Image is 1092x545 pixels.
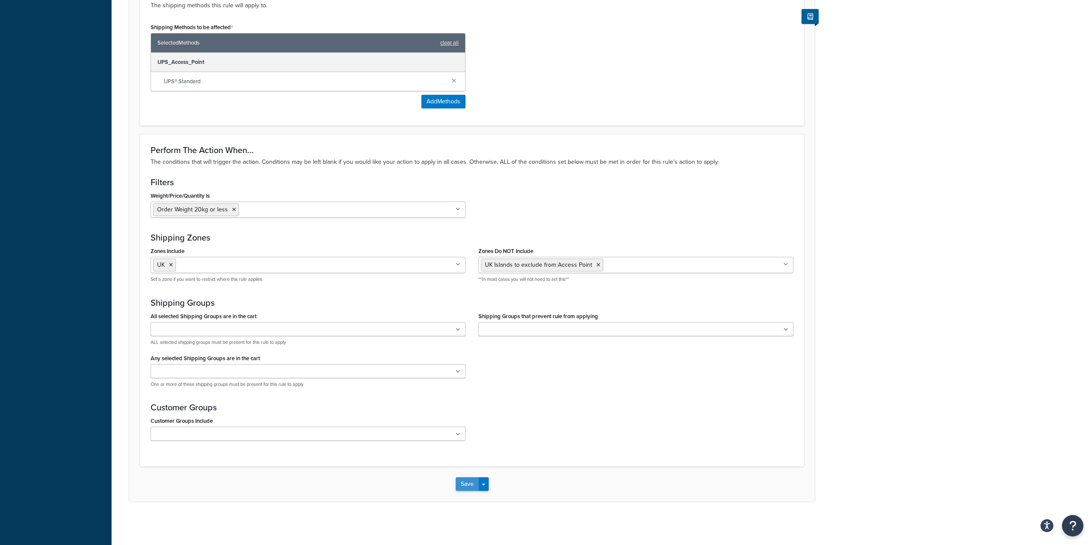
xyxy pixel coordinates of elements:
[151,193,210,199] label: Weight/Price/Quantity Is
[164,75,445,87] span: UPS® Standard
[485,260,592,269] span: UK Islands to exclude from Access Point
[151,298,793,307] h3: Shipping Groups
[151,178,793,187] h3: Filters
[478,276,793,283] p: **In most cases you will not need to set this**
[151,53,465,72] div: UPS_Access_Point
[151,418,213,424] label: Customer Groups Include
[151,233,793,242] h3: Shipping Zones
[151,381,466,388] p: One or more of these shipping groups must be present for this rule to apply
[151,339,466,346] p: ALL selected shipping groups must be present for this rule to apply
[151,145,793,155] h3: Perform The Action When...
[440,37,459,49] a: clear all
[421,95,466,108] button: AddMethods
[157,205,228,214] span: Order Weight 20kg or less
[1062,515,1083,536] button: Open Resource Center
[478,313,598,319] label: Shipping Groups that prevent rule from applying
[157,37,436,49] span: Selected Methods
[456,477,479,491] button: Save
[157,260,165,269] span: UK
[151,248,185,254] label: Zones Include
[478,248,533,254] label: Zones Do NOT Include
[151,276,466,283] p: Set a zone if you want to restrict where this rule applies
[151,403,793,412] h3: Customer Groups
[802,9,819,24] button: Show Help Docs
[151,24,233,31] label: Shipping Methods to be affected
[151,355,260,361] label: Any selected Shipping Groups are in the cart
[151,157,793,167] p: The conditions that will trigger the action. Conditions may be left blank if you would like your ...
[151,313,257,319] label: All selected Shipping Groups are in the cart
[151,1,793,10] p: The shipping methods this rule will apply to.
